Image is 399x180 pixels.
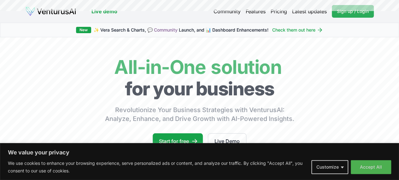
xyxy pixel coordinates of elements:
[153,133,203,149] a: Start for free
[271,8,287,15] a: Pricing
[94,27,268,33] span: ✨ Vera Search & Charts, 💬 Launch, and 📊 Dashboard Enhancements!
[311,160,348,174] button: Customize
[25,6,76,16] img: logo
[8,159,307,175] p: We use cookies to enhance your browsing experience, serve personalized ads or content, and analyz...
[332,5,374,18] a: Sign up / Login
[292,8,327,15] a: Latest updates
[91,8,117,15] a: Live demo
[272,27,323,33] a: Check them out here
[8,149,391,156] p: We value your privacy
[154,27,178,33] a: Community
[214,8,241,15] a: Community
[246,8,266,15] a: Features
[208,133,246,149] a: Live Demo
[337,8,369,15] span: Sign up / Login
[76,27,91,33] div: New
[351,160,391,174] button: Accept All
